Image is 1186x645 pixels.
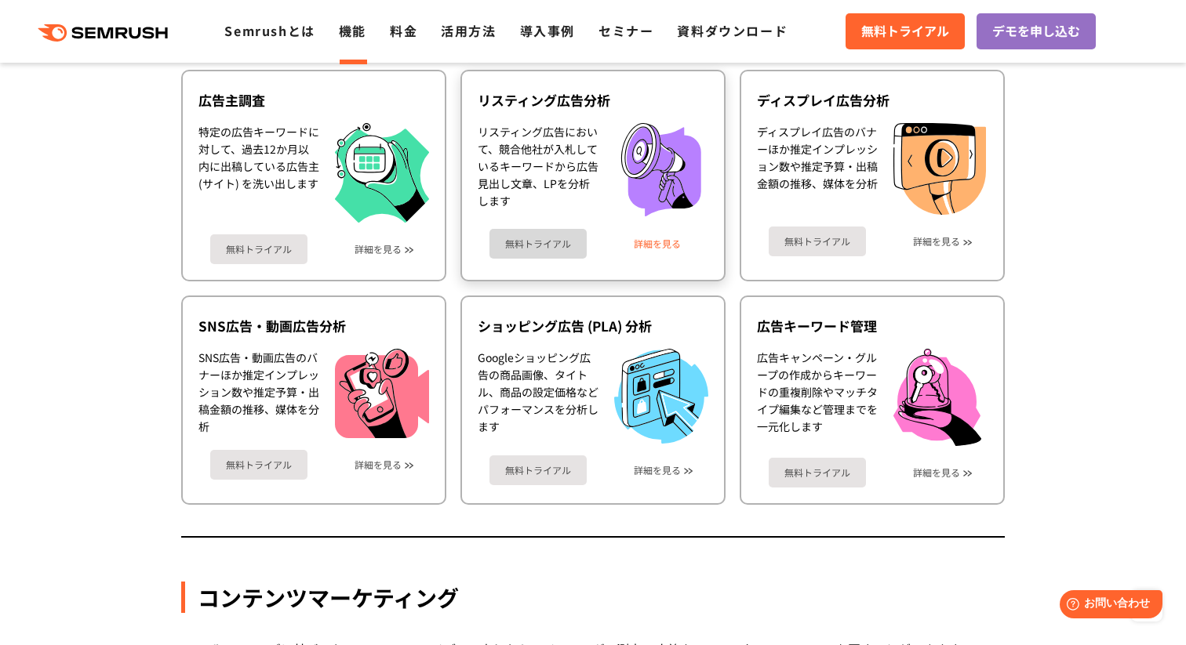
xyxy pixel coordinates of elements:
[489,229,587,259] a: 無料トライアル
[198,349,319,438] div: SNS広告・動画広告のバナーほか推定インプレッション数や推定予算・出稿金額の推移、媒体を分析
[634,465,681,476] a: 詳細を見る
[390,21,417,40] a: 料金
[224,21,315,40] a: Semrushとは
[335,123,429,223] img: 広告主調査
[614,349,708,444] img: ショッピング広告 (PLA) 分析
[478,91,708,110] div: リスティング広告分析
[335,349,429,438] img: SNS広告・動画広告分析
[757,91,988,110] div: ディスプレイ広告分析
[769,226,866,256] a: 無料トライアル
[614,123,708,217] img: リスティング広告分析
[355,244,402,255] a: 詳細を見る
[913,236,960,247] a: 詳細を見る
[198,123,319,223] div: 特定の広告キーワードに対して、過去12か月以内に出稿している広告主 (サイト) を洗い出します
[489,455,587,485] a: 無料トライアル
[598,21,653,40] a: セミナー
[769,458,866,487] a: 無料トライアル
[355,459,402,470] a: 詳細を見る
[893,123,986,216] img: ディスプレイ広告分析
[181,582,1005,613] div: コンテンツマーケティング
[913,467,960,478] a: 詳細を見る
[757,317,988,335] div: 広告キーワード管理
[977,13,1096,49] a: デモを申し込む
[478,349,598,444] div: Googleショッピング広告の商品画像、タイトル、商品の設定価格などパフォーマンスを分析します
[992,21,1080,42] span: デモを申し込む
[198,91,429,110] div: 広告主調査
[198,317,429,335] div: SNS広告・動画広告分析
[210,450,307,480] a: 無料トライアル
[1046,584,1169,628] iframe: Help widget launcher
[441,21,496,40] a: 活用方法
[520,21,575,40] a: 導入事例
[861,21,949,42] span: 無料トライアル
[478,317,708,335] div: ショッピング広告 (PLA) 分析
[757,349,878,447] div: 広告キャンペーン・グループの作成からキーワードの重複削除やマッチタイプ編集など管理までを一元化します
[757,123,878,216] div: ディスプレイ広告のバナーほか推定インプレッション数や推定予算・出稿金額の推移、媒体を分析
[677,21,788,40] a: 資料ダウンロード
[893,349,981,447] img: 広告キーワード管理
[210,234,307,264] a: 無料トライアル
[846,13,965,49] a: 無料トライアル
[478,123,598,217] div: リスティング広告において、競合他社が入札しているキーワードから広告見出し文章、LPを分析します
[634,238,681,249] a: 詳細を見る
[339,21,366,40] a: 機能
